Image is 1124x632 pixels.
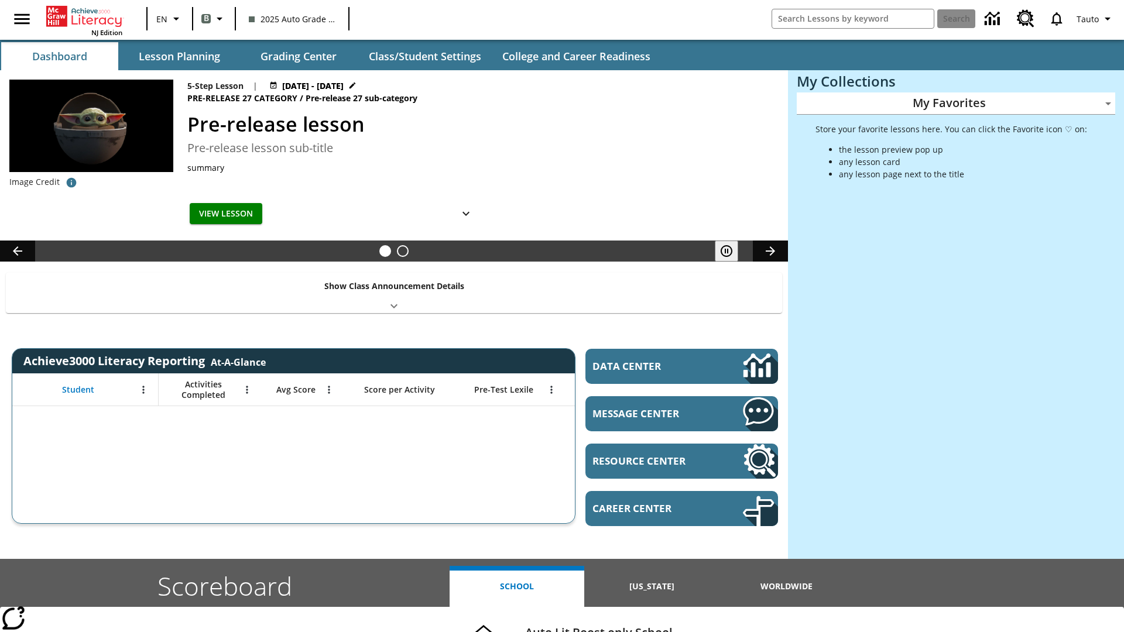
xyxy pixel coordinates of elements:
button: Open Menu [135,381,152,399]
a: Data Center [978,3,1010,35]
p: Image Credit [9,176,60,188]
h2: Pre-release lesson [187,109,774,139]
button: Slide 1 Pre-release lesson [379,245,391,257]
span: Career Center [592,502,708,515]
span: 2025 Auto Grade 1 B [249,13,335,25]
button: Slide 2 Career Lesson [397,245,409,257]
p: Show Class Announcement Details [324,280,464,292]
li: the lesson preview pop up [839,143,1087,156]
h3: My Collections [797,73,1115,90]
a: Career Center [585,491,778,526]
li: any lesson page next to the title [839,168,1087,180]
span: Data Center [592,359,703,373]
button: Language: EN, Select a language [151,8,189,29]
div: Show Class Announcement Details [6,273,782,313]
button: [US_STATE] [584,566,719,607]
button: Profile/Settings [1072,8,1119,29]
button: Lesson Planning [121,42,238,70]
button: Show Details [454,203,478,225]
a: Resource Center, Will open in new tab [1010,3,1041,35]
button: View Lesson [190,203,262,225]
span: NJ Edition [91,28,122,37]
span: Student [62,384,94,395]
button: Lesson carousel, Next [753,241,788,262]
button: Open Menu [238,381,256,399]
p: Store your favorite lessons here. You can click the Favorite icon ♡ on: [815,123,1087,135]
div: My Favorites [797,92,1115,115]
button: Open Menu [543,381,560,399]
button: CREDITS [60,172,83,193]
span: Activities Completed [165,379,242,400]
button: Boost Class color is gray green. Change class color [197,8,231,29]
button: College and Career Readiness [493,42,660,70]
div: summary [187,162,480,174]
a: Notifications [1041,4,1072,34]
button: Class/Student Settings [359,42,491,70]
div: Pause [715,241,750,262]
span: EN [156,13,167,25]
button: Pause [715,241,738,262]
span: Score per Activity [364,384,435,395]
button: Open side menu [5,2,39,36]
button: Jan 22 - Jan 25 Choose Dates [267,80,359,92]
a: Resource Center, Will open in new tab [585,444,778,479]
span: Pre-release 27 category [187,92,300,105]
img: hero alt text [9,80,173,172]
span: Pre-Test Lexile [474,384,533,395]
button: School [450,566,584,607]
span: Achieve3000 Literacy Reporting [23,353,266,369]
li: any lesson card [839,156,1087,168]
button: Dashboard [1,42,118,70]
span: Resource Center [592,454,708,468]
h3: Pre-release lesson sub-title [187,139,774,157]
button: Grading Center [240,42,357,70]
p: 5-Step Lesson [187,80,244,92]
a: Message Center [585,396,778,431]
span: [DATE] - [DATE] [282,80,344,92]
a: Home [46,5,122,28]
div: At-A-Glance [211,353,266,369]
span: / [300,92,303,104]
span: | [253,80,258,92]
button: Open Menu [320,381,338,399]
span: Message Center [592,407,708,420]
a: Data Center [585,349,778,384]
input: search field [772,9,934,28]
span: Pre-release 27 sub-category [306,92,420,105]
span: B [204,11,209,26]
button: Worldwide [719,566,854,607]
span: Tauto [1077,13,1099,25]
span: Avg Score [276,384,316,395]
div: Home [46,4,122,37]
